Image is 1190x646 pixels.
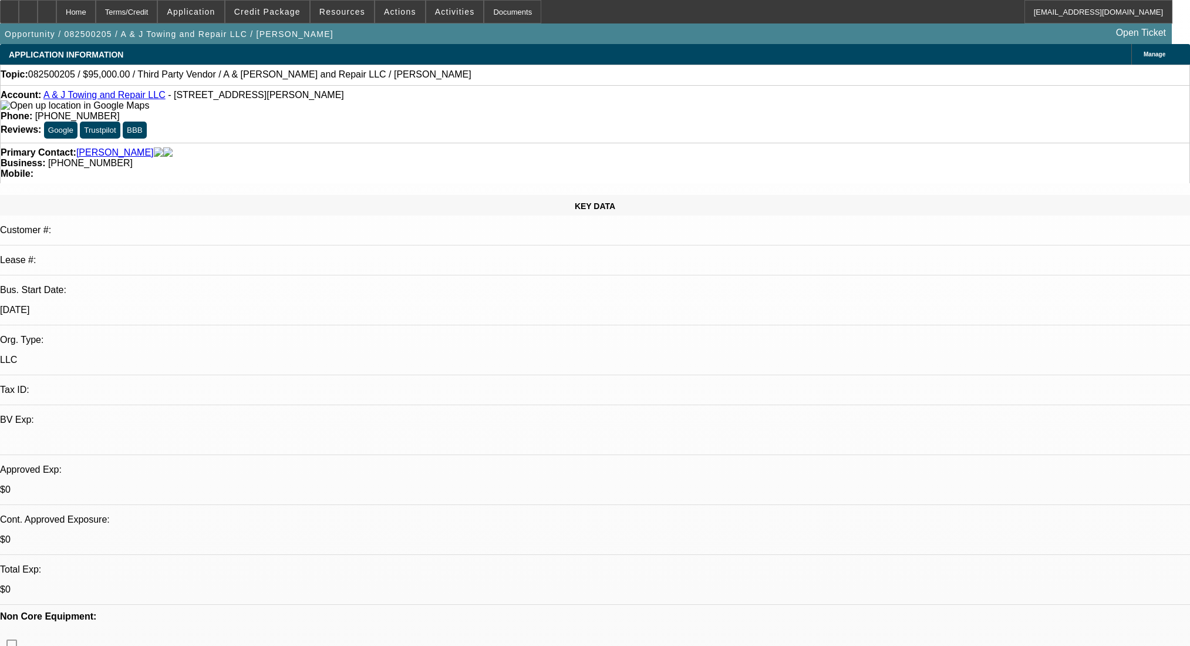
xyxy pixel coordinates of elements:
strong: Business: [1,158,45,168]
img: linkedin-icon.png [163,147,173,158]
a: [PERSON_NAME] [76,147,154,158]
span: Manage [1144,51,1165,58]
span: Opportunity / 082500205 / A & J Towing and Repair LLC / [PERSON_NAME] [5,29,333,39]
img: Open up location in Google Maps [1,100,149,111]
strong: Reviews: [1,125,41,134]
strong: Account: [1,90,41,100]
span: 082500205 / $95,000.00 / Third Party Vendor / A & [PERSON_NAME] and Repair LLC / [PERSON_NAME] [28,69,471,80]
button: Trustpilot [80,122,120,139]
span: [PHONE_NUMBER] [35,111,120,121]
span: - [STREET_ADDRESS][PERSON_NAME] [168,90,344,100]
a: View Google Maps [1,100,149,110]
span: Actions [384,7,416,16]
button: Credit Package [225,1,309,23]
button: Resources [311,1,374,23]
strong: Topic: [1,69,28,80]
span: KEY DATA [575,201,615,211]
strong: Primary Contact: [1,147,76,158]
strong: Mobile: [1,169,33,179]
span: Application [167,7,215,16]
button: Activities [426,1,484,23]
span: [PHONE_NUMBER] [48,158,133,168]
span: Activities [435,7,475,16]
button: Application [158,1,224,23]
span: Resources [319,7,365,16]
span: Credit Package [234,7,301,16]
img: facebook-icon.png [154,147,163,158]
button: Google [44,122,77,139]
strong: Phone: [1,111,32,121]
span: APPLICATION INFORMATION [9,50,123,59]
a: Open Ticket [1111,23,1171,43]
a: A & J Towing and Repair LLC [43,90,166,100]
button: BBB [123,122,147,139]
button: Actions [375,1,425,23]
